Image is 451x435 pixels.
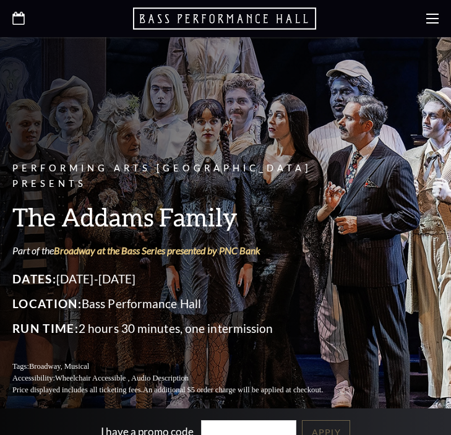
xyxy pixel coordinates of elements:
[12,272,56,286] span: Dates:
[12,319,353,338] p: 2 hours 30 minutes, one intermission
[12,373,353,384] p: Accessibility:
[12,361,353,373] p: Tags:
[143,385,323,394] span: An additional $5 order charge will be applied at checkout.
[12,294,353,314] p: Bass Performance Hall
[12,321,79,335] span: Run Time:
[12,244,353,257] p: Part of the
[55,374,189,382] span: Wheelchair Accessible , Audio Description
[12,384,353,396] p: Price displayed includes all ticketing fees.
[54,244,260,256] a: Broadway at the Bass Series presented by PNC Bank
[29,362,89,371] span: Broadway, Musical
[12,296,82,311] span: Location:
[12,269,353,289] p: [DATE]-[DATE]
[12,201,353,233] h3: The Addams Family
[12,161,353,192] p: Performing Arts [GEOGRAPHIC_DATA] Presents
